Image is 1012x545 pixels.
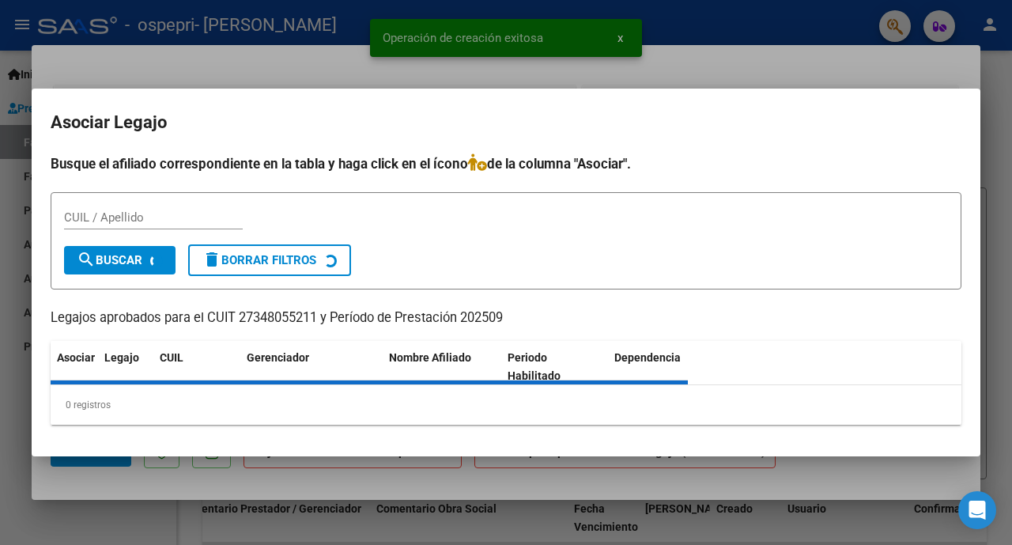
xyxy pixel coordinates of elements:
[57,351,95,364] span: Asociar
[77,250,96,269] mat-icon: search
[247,351,309,364] span: Gerenciador
[104,351,139,364] span: Legajo
[508,351,561,382] span: Periodo Habilitado
[202,250,221,269] mat-icon: delete
[51,308,961,328] p: Legajos aprobados para el CUIT 27348055211 y Período de Prestación 202509
[51,108,961,138] h2: Asociar Legajo
[160,351,183,364] span: CUIL
[608,341,727,393] datatable-header-cell: Dependencia
[153,341,240,393] datatable-header-cell: CUIL
[64,246,176,274] button: Buscar
[501,341,608,393] datatable-header-cell: Periodo Habilitado
[614,351,681,364] span: Dependencia
[51,341,98,393] datatable-header-cell: Asociar
[383,341,501,393] datatable-header-cell: Nombre Afiliado
[77,253,142,267] span: Buscar
[202,253,316,267] span: Borrar Filtros
[240,341,383,393] datatable-header-cell: Gerenciador
[51,153,961,174] h4: Busque el afiliado correspondiente en la tabla y haga click en el ícono de la columna "Asociar".
[958,491,996,529] div: Open Intercom Messenger
[389,351,471,364] span: Nombre Afiliado
[98,341,153,393] datatable-header-cell: Legajo
[51,385,961,425] div: 0 registros
[188,244,351,276] button: Borrar Filtros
